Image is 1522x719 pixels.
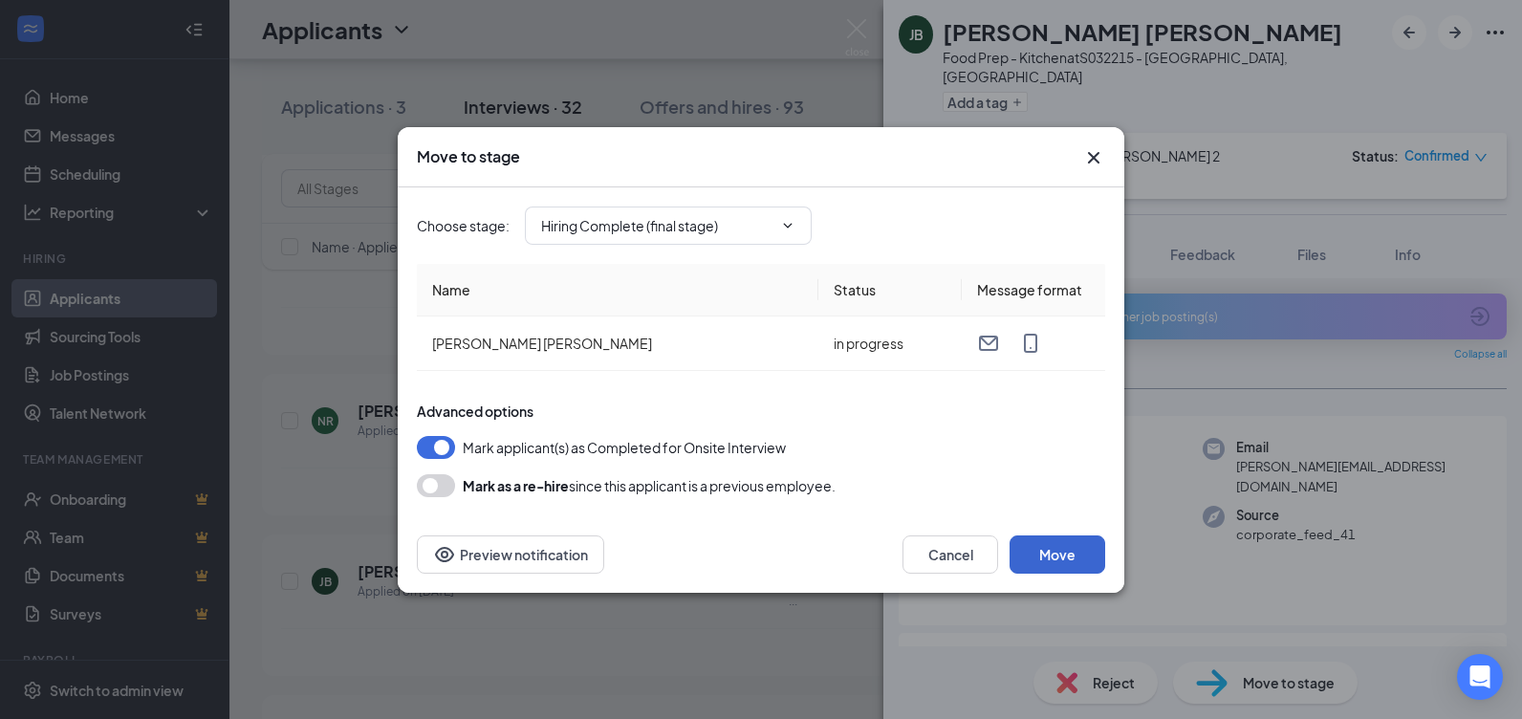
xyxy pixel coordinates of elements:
[417,535,604,574] button: Preview notificationEye
[1457,654,1503,700] div: Open Intercom Messenger
[463,474,836,497] div: since this applicant is a previous employee.
[1082,146,1105,169] button: Close
[902,535,998,574] button: Cancel
[432,335,652,352] span: [PERSON_NAME] [PERSON_NAME]
[1019,332,1042,355] svg: MobileSms
[818,316,962,371] td: in progress
[417,402,1105,421] div: Advanced options
[463,436,786,459] span: Mark applicant(s) as Completed for Onsite Interview
[780,218,795,233] svg: ChevronDown
[962,264,1105,316] th: Message format
[463,477,569,494] b: Mark as a re-hire
[1082,146,1105,169] svg: Cross
[417,215,510,236] span: Choose stage :
[417,146,520,167] h3: Move to stage
[977,332,1000,355] svg: Email
[433,543,456,566] svg: Eye
[818,264,962,316] th: Status
[417,264,818,316] th: Name
[1010,535,1105,574] button: Move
